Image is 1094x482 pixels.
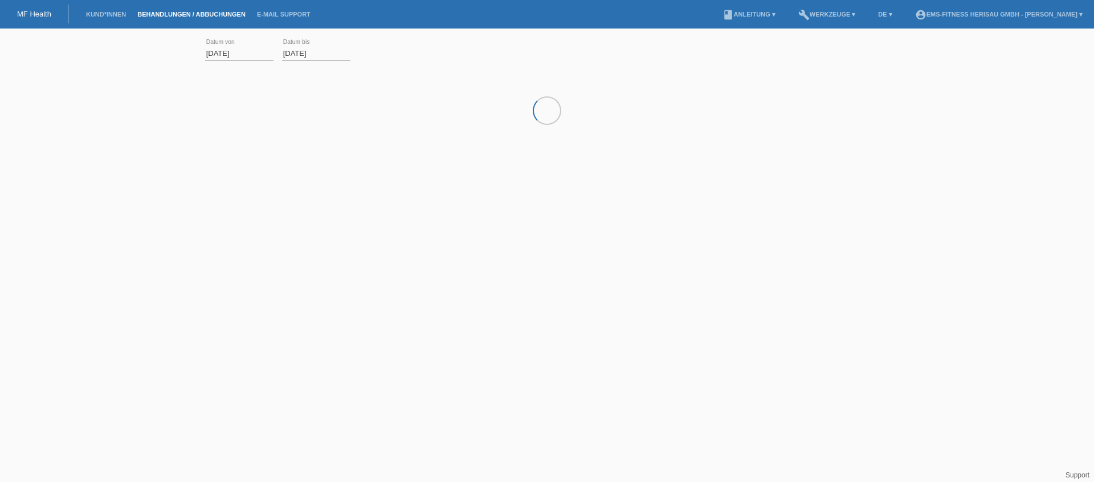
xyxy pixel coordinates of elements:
[251,11,316,18] a: E-Mail Support
[915,9,926,21] i: account_circle
[909,11,1088,18] a: account_circleEMS-Fitness Herisau GmbH - [PERSON_NAME] ▾
[717,11,781,18] a: bookAnleitung ▾
[872,11,897,18] a: DE ▾
[80,11,132,18] a: Kund*innen
[17,10,51,18] a: MF Health
[1066,471,1089,479] a: Support
[722,9,734,21] i: book
[798,9,810,21] i: build
[132,11,251,18] a: Behandlungen / Abbuchungen
[793,11,862,18] a: buildWerkzeuge ▾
